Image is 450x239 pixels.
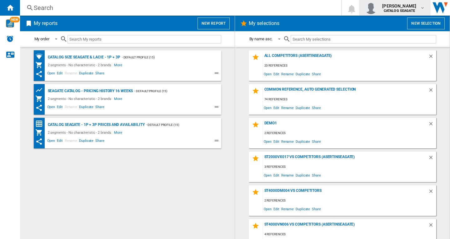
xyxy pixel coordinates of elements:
[280,205,295,213] span: Rename
[56,138,64,145] span: Edit
[35,120,46,128] div: Price Matrix
[133,87,208,95] div: - Default profile (15)
[46,129,114,136] div: 2 segments - No characteristic - 2 brands
[94,104,105,112] span: Share
[272,205,280,213] span: Edit
[6,35,14,42] img: alerts-logo.svg
[35,138,43,145] ng-md-icon: This report has been shared with you
[263,231,436,238] div: 4 references
[291,35,436,43] input: Search My selections
[46,87,133,95] div: Seagate Catalog - Pricing history 16 weeks
[114,95,123,102] span: More
[263,188,428,197] div: ST4000DM004 VS COMPETITORS
[272,103,280,112] span: Edit
[272,171,280,179] span: Edit
[145,121,209,129] div: - Default profile (15)
[35,70,43,78] ng-md-icon: This report has been shared with you
[428,222,436,231] div: Delete
[311,103,322,112] span: Share
[280,103,295,112] span: Rename
[428,155,436,163] div: Delete
[46,61,114,69] div: 2 segments - No characteristic - 2 brands
[311,137,322,146] span: Share
[35,86,46,94] div: Product prices grid
[56,70,64,78] span: Edit
[35,129,46,136] div: My Assortment
[263,96,436,103] div: 74 references
[64,138,78,145] span: Rename
[46,121,145,129] div: Catalog Seagate - 1P + 3P prices and availability
[94,70,105,78] span: Share
[263,129,436,137] div: 2 references
[114,129,123,136] span: More
[263,222,428,231] div: ST4000VN006 VS Competitors (asertinseagate)
[64,104,78,112] span: Rename
[263,70,273,78] span: Open
[35,52,46,60] div: Retailers coverage
[94,138,105,145] span: Share
[263,205,273,213] span: Open
[64,70,78,78] span: Rename
[35,61,46,69] div: My Assortment
[263,62,436,70] div: 23 references
[428,188,436,197] div: Delete
[280,171,295,179] span: Rename
[263,197,436,205] div: 2 references
[428,53,436,62] div: Delete
[10,17,20,22] span: NEW
[263,171,273,179] span: Open
[32,17,59,29] h2: My reports
[263,103,273,112] span: Open
[247,17,281,29] h2: My selections
[295,137,311,146] span: Duplicate
[78,104,94,112] span: Duplicate
[263,121,428,129] div: demo1
[35,95,46,102] div: My Assortment
[263,87,428,96] div: Common reference, auto generated selection
[120,53,209,61] div: - Default profile (15)
[280,137,295,146] span: Rename
[34,37,49,41] div: My order
[46,53,120,61] div: Catalog size Seagate & LaCie - 1P + 3P
[263,155,428,163] div: ST2000VX017 vs competitors (asertinseagate)
[272,137,280,146] span: Edit
[114,61,123,69] span: More
[295,205,311,213] span: Duplicate
[197,17,230,29] button: New report
[46,95,114,102] div: 2 segments - No characteristic - 2 brands
[46,70,56,78] span: Open
[56,104,64,112] span: Edit
[365,2,377,14] img: profile.jpg
[272,70,280,78] span: Edit
[407,17,445,29] button: New selection
[263,137,273,146] span: Open
[34,3,325,12] div: Search
[295,103,311,112] span: Duplicate
[382,3,416,9] span: [PERSON_NAME]
[46,104,56,112] span: Open
[295,171,311,179] span: Duplicate
[35,104,43,112] ng-md-icon: This report has been shared with you
[78,70,94,78] span: Duplicate
[311,205,322,213] span: Share
[46,138,56,145] span: Open
[263,53,428,62] div: All Competitors (asertinseagate)
[311,70,322,78] span: Share
[67,35,221,43] input: Search My reports
[295,70,311,78] span: Duplicate
[249,37,273,41] div: By name asc.
[78,138,94,145] span: Duplicate
[384,9,415,13] b: CATALOG SEAGATE
[263,163,436,171] div: 3 references
[428,121,436,129] div: Delete
[6,19,14,27] img: wise-card.svg
[311,171,322,179] span: Share
[428,87,436,96] div: Delete
[280,70,295,78] span: Rename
